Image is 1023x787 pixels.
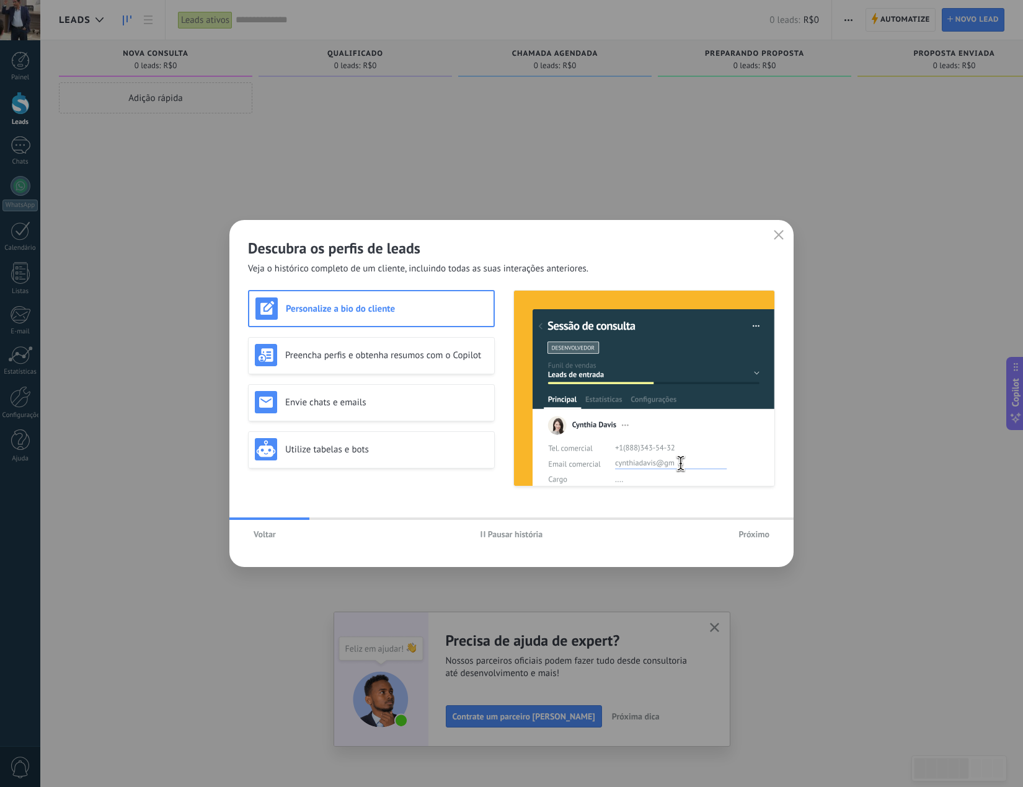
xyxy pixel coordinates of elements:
[475,525,549,543] button: Pausar história
[285,397,488,408] h3: Envie chats e emails
[248,525,281,543] button: Voltar
[285,350,488,361] h3: Preencha perfis e obtenha resumos com o Copilot
[733,525,775,543] button: Próximo
[738,530,769,539] span: Próximo
[248,263,588,275] span: Veja o histórico completo de um cliente, incluindo todas as suas interações anteriores.
[286,303,487,315] h3: Personalize a bio do cliente
[254,530,276,539] span: Voltar
[488,530,543,539] span: Pausar história
[285,444,488,455] h3: Utilize tabelas e bots
[248,239,775,258] h2: Descubra os perfis de leads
